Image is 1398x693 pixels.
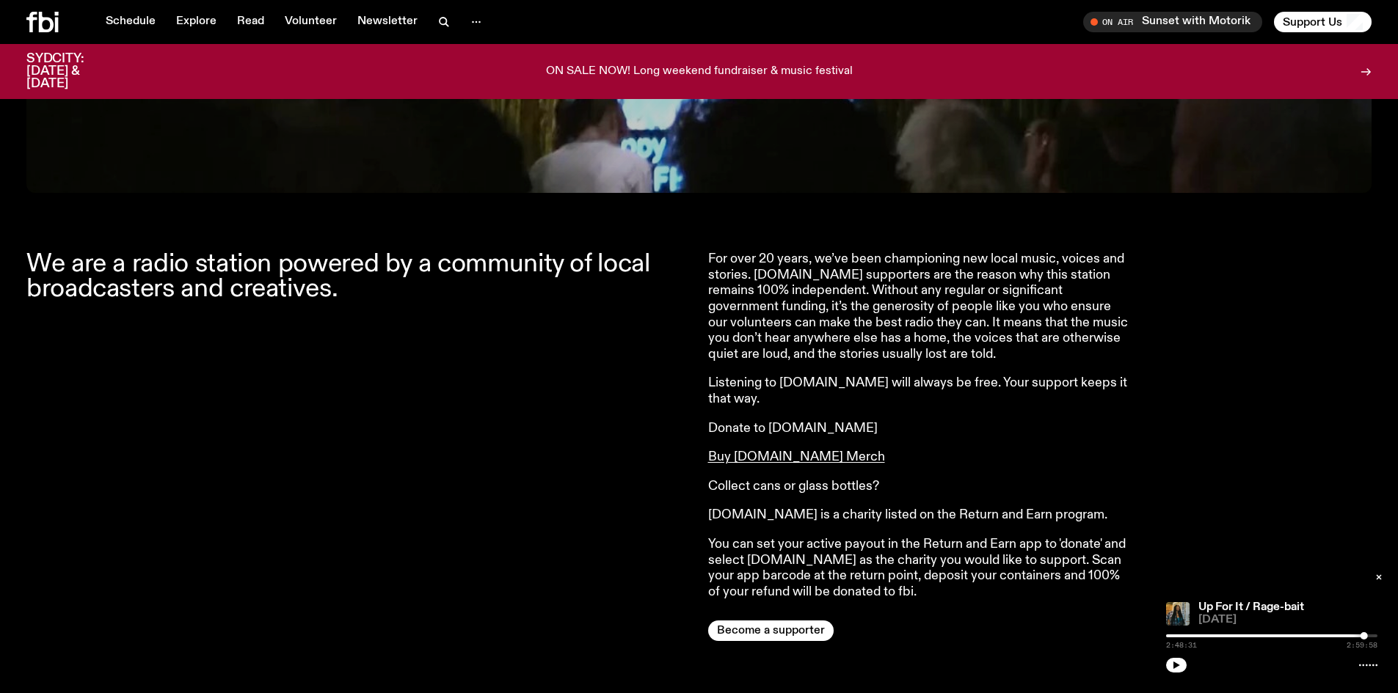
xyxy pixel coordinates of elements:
[708,537,1131,600] p: You can set your active payout in the Return and Earn app to 'donate' and select [DOMAIN_NAME] as...
[1274,12,1372,32] button: Support Us
[708,450,885,463] a: Buy [DOMAIN_NAME] Merch
[708,507,1131,524] p: [DOMAIN_NAME] is a charity listed on the Return and Earn program.
[1283,15,1342,29] span: Support Us
[1198,601,1304,613] a: Up For It / Rage-bait
[708,375,1131,407] p: Listening to [DOMAIN_NAME] will always be free. Your support keeps it that way.
[1198,615,1377,626] span: [DATE]
[546,65,853,78] p: ON SALE NOW! Long weekend fundraiser & music festival
[708,620,834,641] button: Become a supporter
[26,53,120,90] h3: SYDCITY: [DATE] & [DATE]
[1166,642,1197,649] span: 2:48:31
[1166,602,1190,626] img: Ify - a Brown Skin girl with black braided twists, looking up to the side with her tongue stickin...
[349,12,426,32] a: Newsletter
[276,12,346,32] a: Volunteer
[708,252,1131,362] p: For over 20 years, we’ve been championing new local music, voices and stories. [DOMAIN_NAME] supp...
[708,422,878,435] a: Donate to [DOMAIN_NAME]
[26,252,691,301] h2: We are a radio station powered by a community of local broadcasters and creatives.
[167,12,225,32] a: Explore
[97,12,164,32] a: Schedule
[1347,642,1377,649] span: 2:59:58
[228,12,273,32] a: Read
[1083,12,1262,32] button: On AirSunset with Motorik
[708,479,1131,495] p: Collect cans or glass bottles?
